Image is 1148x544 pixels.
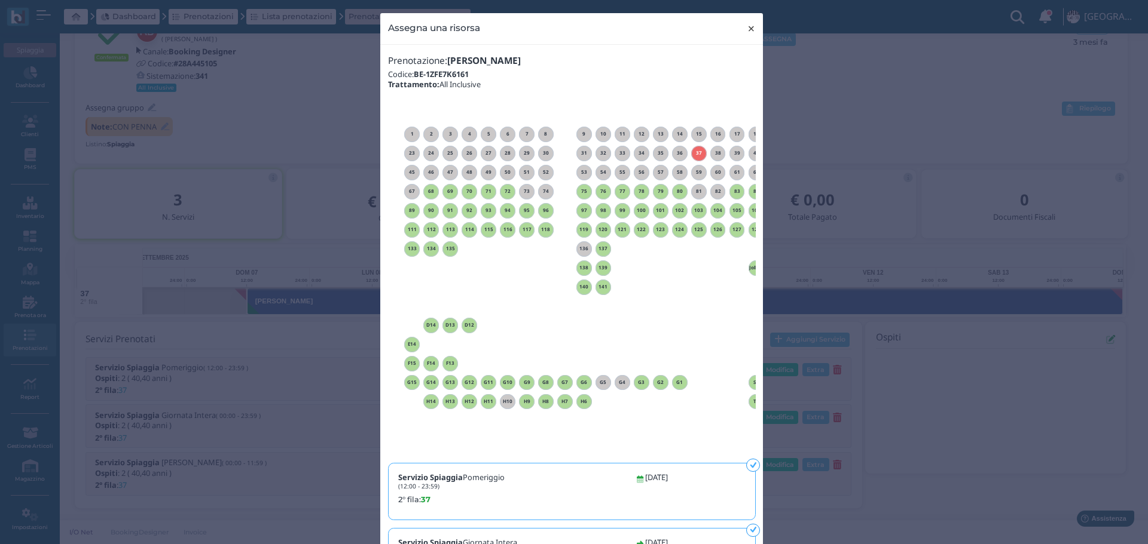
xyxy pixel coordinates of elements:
[538,399,554,404] h6: H8
[576,380,592,385] h6: G6
[576,399,592,404] h6: H6
[576,150,592,156] h6: 31
[710,131,726,137] h6: 16
[634,227,649,232] h6: 122
[500,189,515,194] h6: 72
[519,380,535,385] h6: G9
[481,150,496,156] h6: 27
[596,208,611,213] h6: 98
[615,170,630,175] h6: 55
[404,227,420,232] h6: 111
[576,284,592,290] h6: 140
[519,399,535,404] h6: H9
[519,131,535,137] h6: 7
[615,380,630,385] h6: G4
[442,227,458,232] h6: 113
[462,399,477,404] h6: H12
[691,189,707,194] h6: 81
[729,170,745,175] h6: 61
[423,227,439,232] h6: 112
[538,189,554,194] h6: 74
[710,150,726,156] h6: 38
[596,284,611,290] h6: 141
[423,322,439,328] h6: D14
[442,131,458,137] h6: 3
[481,170,496,175] h6: 49
[421,495,430,504] b: 37
[538,150,554,156] h6: 30
[35,10,79,19] span: Assistenza
[423,131,439,137] h6: 2
[388,56,755,66] h4: Prenotazione:
[398,482,439,490] small: (12:00 - 23:59)
[691,150,707,156] h6: 37
[462,131,477,137] h6: 4
[423,361,439,366] h6: F14
[653,227,668,232] h6: 123
[596,227,611,232] h6: 120
[442,322,458,328] h6: D13
[404,189,420,194] h6: 67
[576,131,592,137] h6: 9
[557,399,573,404] h6: H7
[500,380,515,385] h6: G10
[538,208,554,213] h6: 96
[615,131,630,137] h6: 11
[414,69,469,79] b: BE-1ZFE7K6161
[538,380,554,385] h6: G8
[500,399,515,404] h6: H10
[481,380,496,385] h6: G11
[462,189,477,194] h6: 70
[653,208,668,213] h6: 101
[615,208,630,213] h6: 99
[538,170,554,175] h6: 52
[653,380,668,385] h6: G2
[423,189,439,194] h6: 68
[729,227,745,232] h6: 127
[576,227,592,232] h6: 119
[519,189,535,194] h6: 73
[691,131,707,137] h6: 15
[653,131,668,137] h6: 13
[672,131,688,137] h6: 14
[576,208,592,213] h6: 97
[423,380,439,385] h6: G14
[481,131,496,137] h6: 5
[519,208,535,213] h6: 95
[634,150,649,156] h6: 34
[398,472,463,482] b: Servizio Spiaggia
[462,170,477,175] h6: 48
[442,361,458,366] h6: F13
[462,322,477,328] h6: D12
[691,227,707,232] h6: 125
[423,399,439,404] h6: H14
[672,227,688,232] h6: 124
[481,227,496,232] h6: 115
[710,208,726,213] h6: 104
[653,150,668,156] h6: 35
[519,150,535,156] h6: 29
[404,380,420,385] h6: G15
[423,246,439,251] h6: 134
[423,208,439,213] h6: 90
[576,246,592,251] h6: 136
[462,227,477,232] h6: 114
[729,131,745,137] h6: 17
[481,399,496,404] h6: H11
[653,189,668,194] h6: 79
[404,342,420,347] h6: E14
[423,170,439,175] h6: 46
[596,150,611,156] h6: 32
[634,189,649,194] h6: 78
[710,227,726,232] h6: 126
[404,170,420,175] h6: 45
[500,170,515,175] h6: 50
[404,131,420,137] h6: 1
[519,227,535,232] h6: 117
[404,208,420,213] h6: 89
[481,189,496,194] h6: 71
[404,361,420,366] h6: F15
[596,131,611,137] h6: 10
[672,150,688,156] h6: 36
[398,494,622,505] label: 2° fila:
